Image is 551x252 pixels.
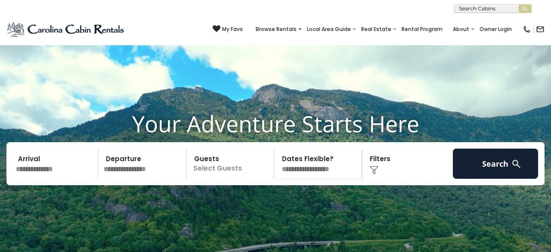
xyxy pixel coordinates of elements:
img: filter--v1.png [370,166,378,174]
button: Search [453,149,538,179]
a: Local Area Guide [303,23,355,35]
a: Owner Login [475,23,516,35]
a: About [449,23,474,35]
p: Select Guests [189,149,274,179]
a: My Favs [213,25,243,34]
a: Browse Rentals [251,23,301,35]
a: Rental Program [397,23,447,35]
img: Blue-2.png [6,21,126,38]
span: My Favs [222,25,243,33]
img: phone-regular-black.png [523,25,531,34]
img: search-regular-white.png [511,159,522,169]
img: mail-regular-black.png [536,25,545,34]
a: Real Estate [357,23,396,35]
h1: Your Adventure Starts Here [6,110,545,137]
